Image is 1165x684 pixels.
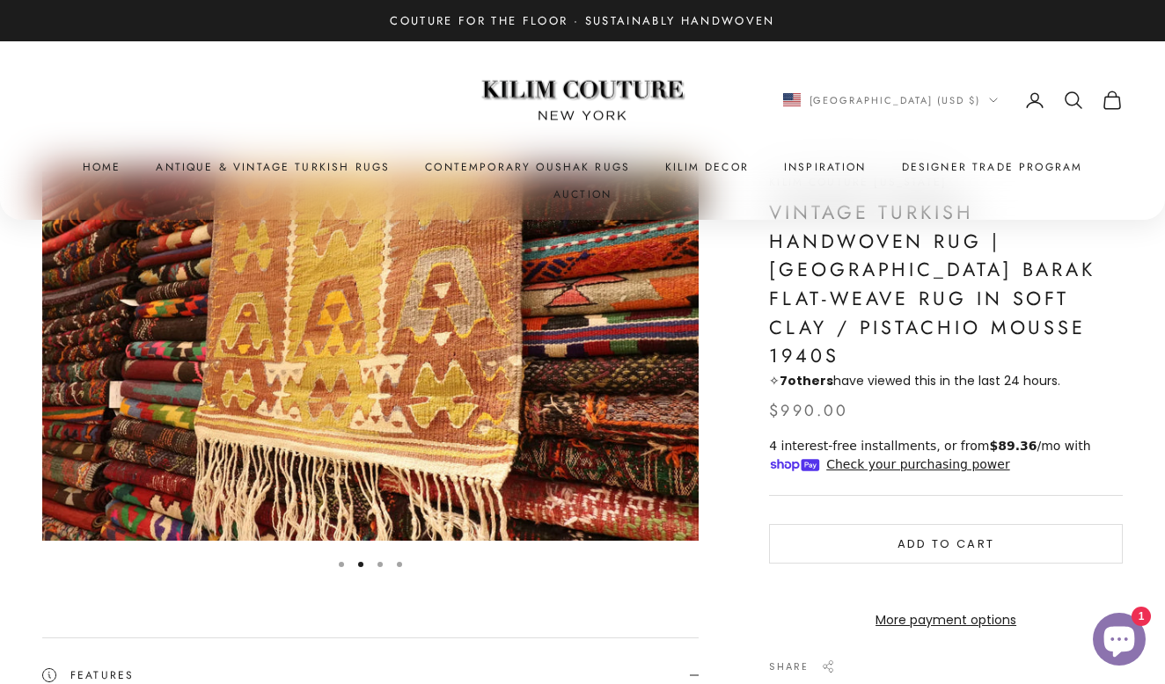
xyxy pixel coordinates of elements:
[769,659,835,674] button: Share
[769,199,1123,370] h1: Vintage Turkish Handwoven Rug | [GEOGRAPHIC_DATA] Barak Flat-Weave Rug in Soft Clay / Pistachio M...
[769,610,1123,630] a: More payment options
[42,171,699,541] img: 1940s Turkish Barak wool flat-weave rug with a refined muted palette of red, green and ivory.
[42,171,699,541] div: Item 2 of 4
[425,158,630,176] a: Contemporary Oushak Rugs
[769,371,1123,391] p: ✧ have viewed this in the last 24 hours.
[780,372,833,389] strong: others
[783,91,999,107] button: Change country or currency
[780,372,788,389] span: 7
[83,158,121,176] a: Home
[390,11,774,30] p: Couture for the Floor · Sustainably Handwoven
[553,185,612,202] a: Auction
[42,666,134,684] span: Features
[769,398,849,424] sale-price: $990.00
[1088,613,1151,670] inbox-online-store-chat: Shopify online store chat
[665,158,749,176] summary: Kilim Decor
[42,158,1123,203] nav: Primary navigation
[810,91,981,107] span: [GEOGRAPHIC_DATA] (USD $)
[784,158,867,176] a: Inspiration
[769,524,1123,563] button: Add to cart
[156,158,390,176] a: Antique & Vintage Turkish Rugs
[902,158,1083,176] a: Designer Trade Program
[783,89,1124,110] nav: Secondary navigation
[473,58,692,142] img: Logo of Kilim Couture New York
[769,659,809,674] span: Share
[783,93,801,106] img: United States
